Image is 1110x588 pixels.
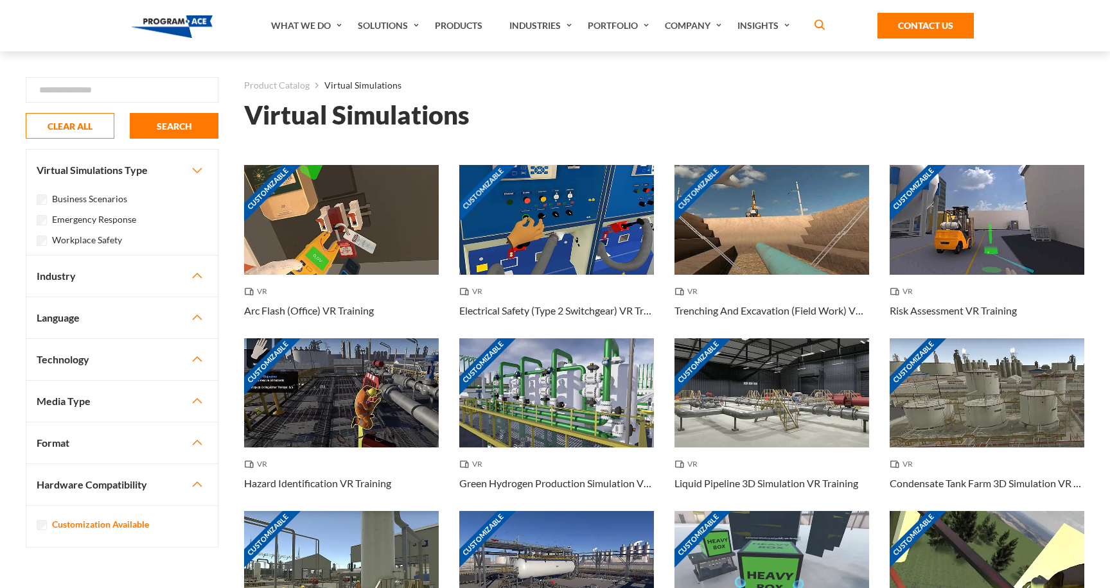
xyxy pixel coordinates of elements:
[890,458,918,471] span: VR
[890,285,918,298] span: VR
[244,77,310,94] a: Product Catalog
[459,285,488,298] span: VR
[459,303,654,318] h3: Electrical Safety (Type 2 Switchgear) VR Training
[244,165,439,338] a: Customizable Thumbnail - Arc Flash (Office) VR Training VR Arc Flash (Office) VR Training
[244,338,439,511] a: Customizable Thumbnail - Hazard Identification VR Training VR Hazard Identification VR Training
[459,476,654,491] h3: Green Hydrogen Production Simulation VR Training
[890,165,1084,338] a: Customizable Thumbnail - Risk Assessment VR Training VR Risk Assessment VR Training
[26,297,218,338] button: Language
[674,303,869,318] h3: Trenching And Excavation (Field Work) VR Training
[244,77,1084,94] nav: breadcrumb
[674,458,703,471] span: VR
[890,303,1017,318] h3: Risk Assessment VR Training
[37,195,47,205] input: Business Scenarios
[674,476,858,491] h3: Liquid Pipeline 3D Simulation VR Training
[459,338,654,511] a: Customizable Thumbnail - Green Hydrogen Production Simulation VR Training VR Green Hydrogen Produ...
[890,338,1084,511] a: Customizable Thumbnail - Condensate Tank Farm 3D Simulation VR Training VR Condensate Tank Farm 3...
[52,192,127,206] label: Business Scenarios
[674,338,869,511] a: Customizable Thumbnail - Liquid Pipeline 3D Simulation VR Training VR Liquid Pipeline 3D Simulati...
[244,458,272,471] span: VR
[244,303,374,318] h3: Arc Flash (Office) VR Training
[244,476,391,491] h3: Hazard Identification VR Training
[26,255,218,297] button: Industry
[244,104,470,126] h1: Virtual Simulations
[37,236,47,246] input: Workplace Safety
[877,13,974,39] a: Contact Us
[37,215,47,225] input: Emergency Response
[26,422,218,463] button: Format
[26,381,218,422] button: Media Type
[26,339,218,380] button: Technology
[244,285,272,298] span: VR
[459,458,488,471] span: VR
[26,464,218,505] button: Hardware Compatibility
[459,165,654,338] a: Customizable Thumbnail - Electrical Safety (Type 2 Switchgear) VR Training VR Electrical Safety (...
[52,517,149,532] label: Customization Available
[310,77,401,94] li: Virtual Simulations
[26,150,218,191] button: Virtual Simulations Type
[26,113,114,139] button: CLEAR ALL
[890,476,1084,491] h3: Condensate Tank Farm 3D Simulation VR Training
[52,212,136,227] label: Emergency Response
[52,233,122,247] label: Workplace Safety
[674,165,869,338] a: Customizable Thumbnail - Trenching And Excavation (Field Work) VR Training VR Trenching And Excav...
[131,15,213,38] img: Program-Ace
[37,520,47,530] input: Customization Available
[674,285,703,298] span: VR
